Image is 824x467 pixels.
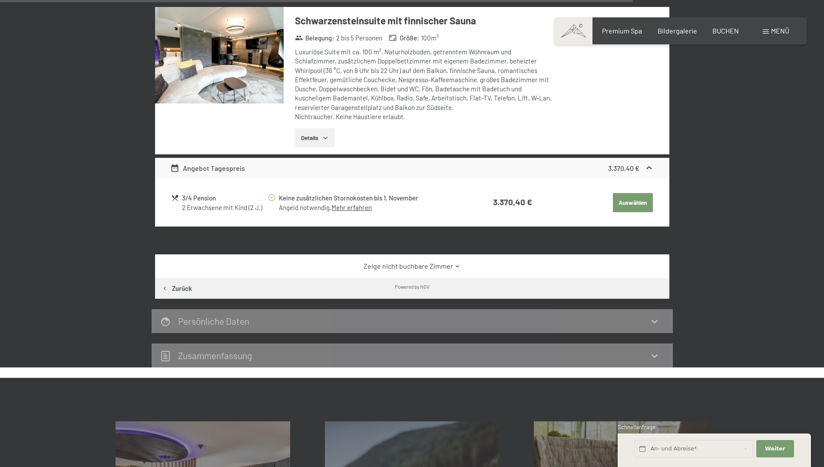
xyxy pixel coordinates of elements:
a: Zeige nicht buchbare Zimmer [170,261,654,271]
div: Angebot Tagespreis3.370,40 € [155,158,669,179]
a: BUCHEN [712,27,739,35]
a: Mehr erfahren [331,203,372,211]
strong: 3.370,40 € [493,197,532,207]
div: Angebot Tagespreis [170,163,245,173]
strong: Belegung : [295,33,334,43]
div: Luxuriöse Suite mit ca. 100 m², Naturholzboden, getrenntem Wohnraum und Schlafzimmer, zusätzliche... [295,47,553,121]
div: Powered by HGV [395,283,430,290]
button: Zurück [155,278,199,299]
h2: Zusammen­fassung [178,350,252,361]
a: Premium Spa [602,27,642,35]
span: Schnellanfrage [618,424,655,430]
span: 2 bis 5 Personen [336,33,382,43]
strong: 3.370,40 € [593,15,658,32]
button: Auswählen [613,193,653,212]
button: Details [295,128,334,147]
span: 100 m² [421,33,439,43]
h2: Persönliche Daten [178,316,249,327]
h3: Schwarzensteinsuite mit finnischer Sauna [295,14,553,27]
span: Menü [771,27,789,35]
a: Bildergalerie [658,27,697,35]
strong: 3.370,40 € [608,164,639,172]
div: Angeld notwendig. [279,203,460,212]
button: Weiter [756,440,794,458]
span: Weiter [765,445,785,453]
strong: Größe : [389,33,419,43]
div: 2 Erwachsene mit Kind (2 J.) [182,203,267,212]
img: mss_renderimg.php [155,7,284,103]
div: 3/4 Pension [182,193,267,203]
div: Keine zusätzlichen Stornokosten bis 1. November [279,193,460,203]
